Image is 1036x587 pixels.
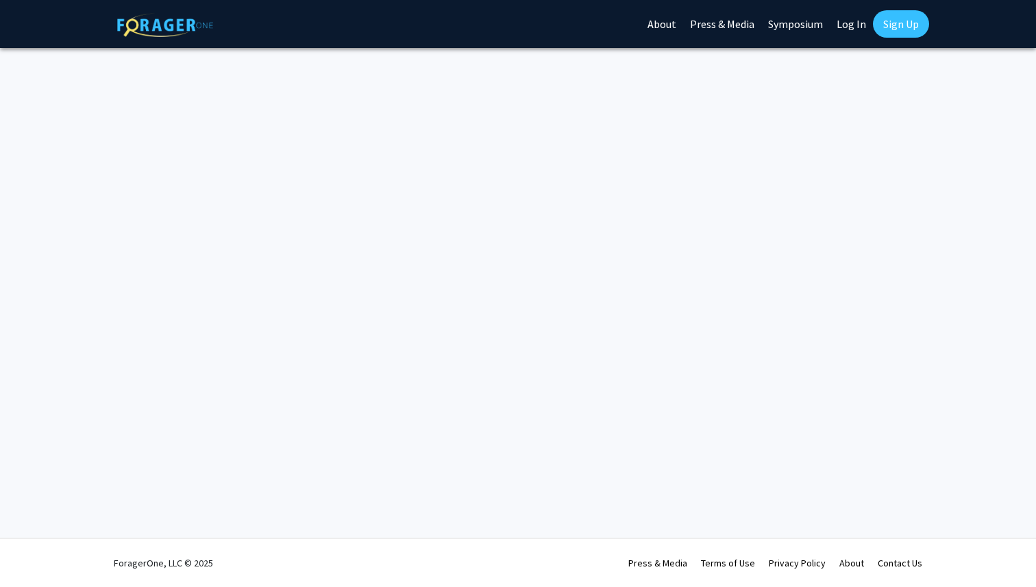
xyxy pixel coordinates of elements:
a: Terms of Use [701,557,755,569]
a: Sign Up [873,10,929,38]
a: Contact Us [878,557,922,569]
img: ForagerOne Logo [117,13,213,37]
a: Privacy Policy [769,557,826,569]
div: ForagerOne, LLC © 2025 [114,539,213,587]
a: Press & Media [628,557,687,569]
a: About [839,557,864,569]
